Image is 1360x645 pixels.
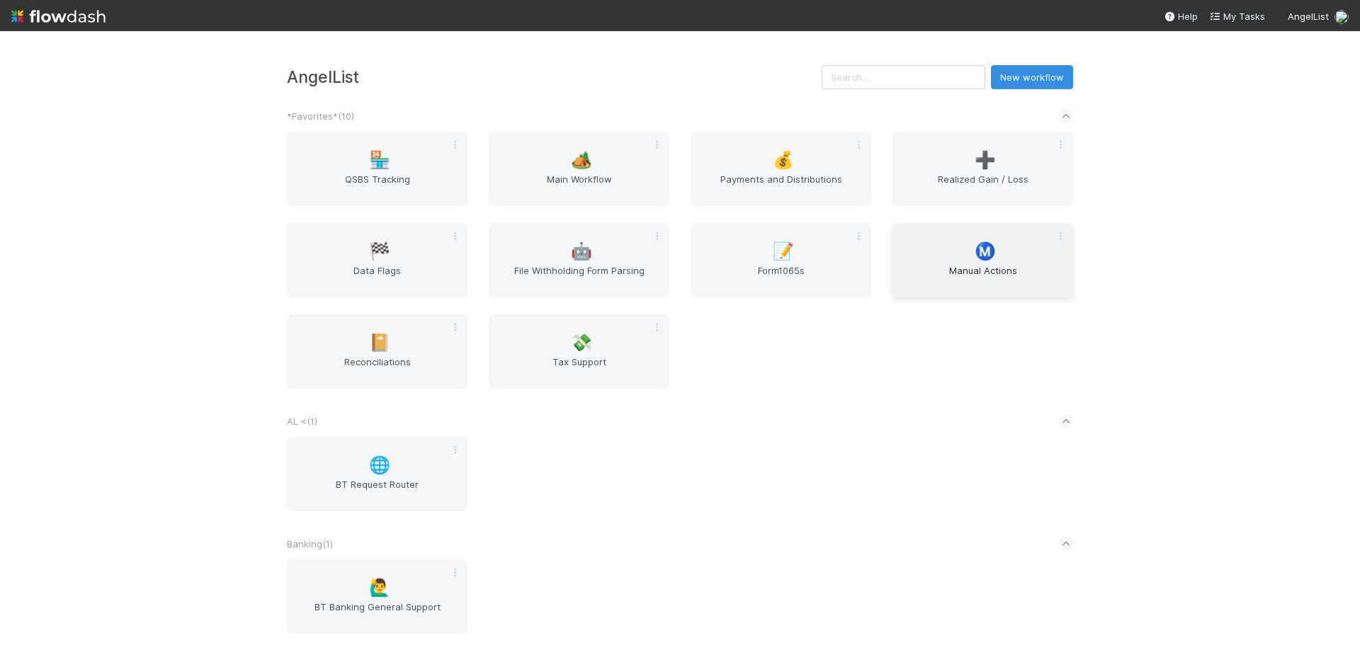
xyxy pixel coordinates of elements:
[369,456,390,474] span: 🌐
[287,538,333,549] span: Banking ( 1 )
[892,132,1073,206] a: ➕Realized Gain / Loss
[892,223,1073,297] a: Ⓜ️Manual Actions
[494,172,664,200] span: Main Workflow
[571,242,592,261] span: 🤖
[293,477,462,506] span: BT Request Router
[293,263,462,292] span: Data Flags
[571,333,592,352] span: 💸
[293,355,462,383] span: Reconciliations
[1334,10,1349,24] img: avatar_cfa6ccaa-c7d9-46b3-b608-2ec56ecf97ad.png
[287,110,354,122] span: *Favorites* ( 10 )
[975,151,996,169] span: ➕
[11,4,106,28] img: logo-inverted-e16ddd16eac7371096b0.svg
[293,600,462,628] span: BT Banking General Support
[822,65,985,89] input: Search...
[369,242,390,261] span: 🏁
[696,263,866,292] span: Form1065s
[898,263,1067,292] span: Manual Actions
[369,578,390,597] span: 🙋‍♂️
[489,314,669,389] a: 💸Tax Support
[1164,9,1198,23] div: Help
[494,355,664,383] span: Tax Support
[691,223,871,297] a: 📝Form1065s
[287,416,317,427] span: AL < ( 1 )
[369,333,390,352] span: 📔
[696,172,866,200] span: Payments and Distributions
[1209,9,1265,23] a: My Tasks
[287,67,822,86] h3: AngelList
[773,242,794,261] span: 📝
[287,437,467,511] a: 🌐BT Request Router
[494,263,664,292] span: File Withholding Form Parsing
[898,172,1067,200] span: Realized Gain / Loss
[1288,11,1329,22] span: AngelList
[975,242,996,261] span: Ⓜ️
[773,151,794,169] span: 💰
[293,172,462,200] span: QSBS Tracking
[489,132,669,206] a: 🏕️Main Workflow
[287,223,467,297] a: 🏁Data Flags
[287,559,467,634] a: 🙋‍♂️BT Banking General Support
[489,223,669,297] a: 🤖File Withholding Form Parsing
[991,65,1073,89] button: New workflow
[369,151,390,169] span: 🏪
[691,132,871,206] a: 💰Payments and Distributions
[287,314,467,389] a: 📔Reconciliations
[571,151,592,169] span: 🏕️
[1209,11,1265,22] span: My Tasks
[287,132,467,206] a: 🏪QSBS Tracking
